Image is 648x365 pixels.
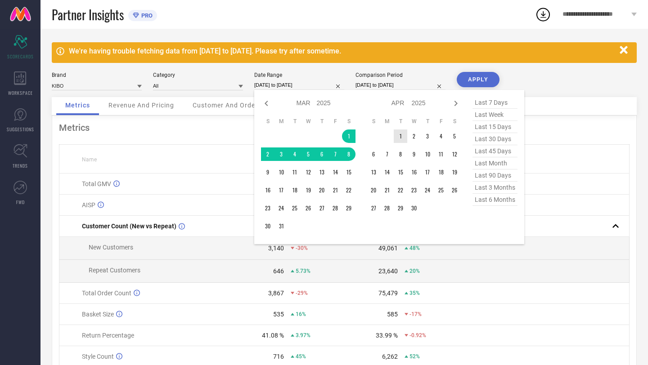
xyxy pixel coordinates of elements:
[315,118,328,125] th: Thursday
[342,147,355,161] td: Sat Mar 08 2025
[274,183,288,197] td: Mon Mar 17 2025
[448,147,461,161] td: Sat Apr 12 2025
[367,165,380,179] td: Sun Apr 13 2025
[268,289,284,297] div: 3,867
[407,165,421,179] td: Wed Apr 16 2025
[421,147,434,161] td: Thu Apr 10 2025
[472,121,517,133] span: last 15 days
[52,5,124,24] span: Partner Insights
[421,129,434,143] td: Thu Apr 03 2025
[409,268,420,274] span: 20%
[274,219,288,233] td: Mon Mar 31 2025
[394,165,407,179] td: Tue Apr 15 2025
[409,353,420,360] span: 52%
[296,332,310,338] span: 3.97%
[376,332,398,339] div: 33.99 %
[421,165,434,179] td: Thu Apr 17 2025
[274,165,288,179] td: Mon Mar 10 2025
[315,201,328,215] td: Thu Mar 27 2025
[262,332,284,339] div: 41.08 %
[288,201,301,215] td: Tue Mar 25 2025
[301,201,315,215] td: Wed Mar 26 2025
[296,245,308,251] span: -30%
[378,245,398,252] div: 49,061
[254,72,344,78] div: Date Range
[355,72,445,78] div: Comparison Period
[472,157,517,169] span: last month
[288,183,301,197] td: Tue Mar 18 2025
[434,183,448,197] td: Fri Apr 25 2025
[407,201,421,215] td: Wed Apr 30 2025
[274,147,288,161] td: Mon Mar 03 2025
[472,109,517,121] span: last week
[261,165,274,179] td: Sun Mar 09 2025
[407,129,421,143] td: Wed Apr 02 2025
[367,201,380,215] td: Sun Apr 27 2025
[367,147,380,161] td: Sun Apr 06 2025
[448,183,461,197] td: Sat Apr 26 2025
[301,183,315,197] td: Wed Mar 19 2025
[193,102,261,109] span: Customer And Orders
[378,267,398,275] div: 23,640
[380,147,394,161] td: Mon Apr 07 2025
[394,201,407,215] td: Tue Apr 29 2025
[387,311,398,318] div: 585
[378,289,398,297] div: 75,479
[69,47,615,55] div: We're having trouble fetching data from [DATE] to [DATE]. Please try after sometime.
[409,290,420,296] span: 35%
[472,194,517,206] span: last 6 months
[328,147,342,161] td: Fri Mar 07 2025
[450,98,461,109] div: Next month
[328,165,342,179] td: Fri Mar 14 2025
[315,165,328,179] td: Thu Mar 13 2025
[472,97,517,109] span: last 7 days
[296,353,306,360] span: 45%
[380,183,394,197] td: Mon Apr 21 2025
[315,183,328,197] td: Thu Mar 20 2025
[394,118,407,125] th: Tuesday
[261,98,272,109] div: Previous month
[82,332,134,339] span: Return Percentage
[261,147,274,161] td: Sun Mar 02 2025
[7,53,34,60] span: SCORECARDS
[457,72,499,87] button: APPLY
[82,353,114,360] span: Style Count
[342,129,355,143] td: Sat Mar 01 2025
[273,267,284,275] div: 646
[394,147,407,161] td: Tue Apr 08 2025
[367,183,380,197] td: Sun Apr 20 2025
[273,353,284,360] div: 716
[535,6,551,22] div: Open download list
[82,156,97,163] span: Name
[82,180,111,187] span: Total GMV
[448,118,461,125] th: Saturday
[254,80,344,90] input: Select date range
[342,201,355,215] td: Sat Mar 29 2025
[296,290,308,296] span: -29%
[434,147,448,161] td: Fri Apr 11 2025
[82,311,114,318] span: Basket Size
[434,129,448,143] td: Fri Apr 04 2025
[409,332,426,338] span: -0.92%
[407,118,421,125] th: Wednesday
[261,219,274,233] td: Sun Mar 30 2025
[301,118,315,125] th: Wednesday
[59,122,630,133] div: Metrics
[355,80,445,90] input: Select comparison period
[301,147,315,161] td: Wed Mar 05 2025
[274,118,288,125] th: Monday
[434,118,448,125] th: Friday
[288,147,301,161] td: Tue Mar 04 2025
[261,183,274,197] td: Sun Mar 16 2025
[394,183,407,197] td: Tue Apr 22 2025
[407,147,421,161] td: Wed Apr 09 2025
[472,133,517,145] span: last 30 days
[7,126,34,133] span: SUGGESTIONS
[82,223,176,230] span: Customer Count (New vs Repeat)
[139,12,153,19] span: PRO
[394,129,407,143] td: Tue Apr 01 2025
[65,102,90,109] span: Metrics
[380,165,394,179] td: Mon Apr 14 2025
[89,267,140,274] span: Repeat Customers
[342,118,355,125] th: Saturday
